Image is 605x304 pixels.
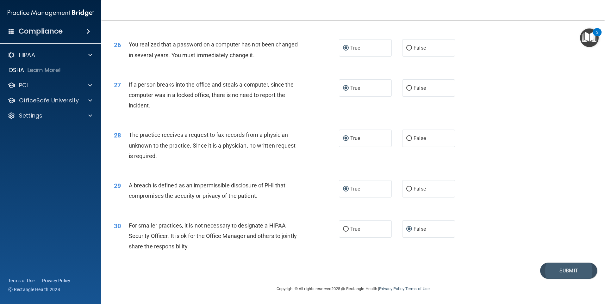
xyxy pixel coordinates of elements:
[350,85,360,91] span: True
[114,131,121,139] span: 28
[8,286,60,293] span: Ⓒ Rectangle Health 2024
[414,45,426,51] span: False
[350,226,360,232] span: True
[28,66,61,74] p: Learn More!
[129,41,298,58] span: You realized that a password on a computer has not been changed in several years. You must immedi...
[129,182,285,199] span: A breach is defined as an impermissible disclosure of PHI that compromises the security or privac...
[350,186,360,192] span: True
[42,277,71,284] a: Privacy Policy
[406,46,412,51] input: False
[238,279,469,299] div: Copyright © All rights reserved 2025 @ Rectangle Health | |
[379,286,404,291] a: Privacy Policy
[343,46,349,51] input: True
[114,182,121,190] span: 29
[414,186,426,192] span: False
[406,187,412,192] input: False
[414,85,426,91] span: False
[406,86,412,91] input: False
[114,81,121,89] span: 27
[343,136,349,141] input: True
[19,51,35,59] p: HIPAA
[8,112,92,119] a: Settings
[406,227,412,232] input: False
[343,187,349,192] input: True
[350,45,360,51] span: True
[496,259,597,284] iframe: Drift Widget Chat Controller
[114,222,121,230] span: 30
[405,286,430,291] a: Terms of Use
[9,66,24,74] p: OSHA
[129,222,297,250] span: For smaller practices, it is not necessary to designate a HIPAA Security Officer. It is ok for th...
[406,136,412,141] input: False
[19,112,42,119] p: Settings
[414,226,426,232] span: False
[114,41,121,49] span: 26
[414,135,426,141] span: False
[350,135,360,141] span: True
[19,97,79,104] p: OfficeSafe University
[129,131,296,159] span: The practice receives a request to fax records from a physician unknown to the practice. Since it...
[8,277,34,284] a: Terms of Use
[8,82,92,89] a: PCI
[343,86,349,91] input: True
[129,81,294,109] span: If a person breaks into the office and steals a computer, since the computer was in a locked offi...
[8,51,92,59] a: HIPAA
[8,97,92,104] a: OfficeSafe University
[596,32,598,40] div: 2
[343,227,349,232] input: True
[19,27,63,36] h4: Compliance
[19,82,28,89] p: PCI
[8,7,94,19] img: PMB logo
[580,28,599,47] button: Open Resource Center, 2 new notifications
